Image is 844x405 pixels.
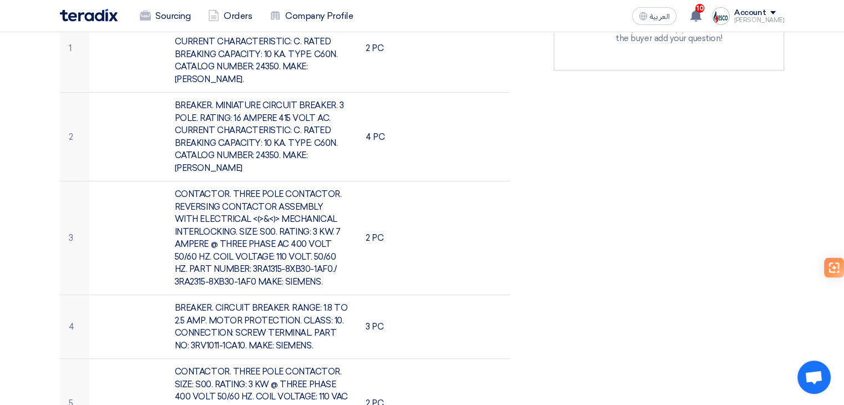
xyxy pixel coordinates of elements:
[166,4,357,93] td: BREAKER. MINIATURE CIRCUIT BREAKER. 3 POLE. RATING: 16 AMPERE 415 VOLT AC. CURRENT CHARACTERISTIC...
[60,4,89,93] td: 1
[60,9,118,22] img: Teradix logo
[357,93,433,181] td: 4 PC
[60,295,89,359] td: 4
[650,13,670,21] span: العربية
[166,295,357,359] td: BREAKER. CIRCUIT BREAKER. RANGE: 1.8 TO 2.5 AMP. MOTOR PROTECTION. CLASS: 10. CONNECTION: SCREW T...
[632,7,676,25] button: العربية
[357,181,433,295] td: 2 PC
[357,4,433,93] td: 2 PC
[166,93,357,181] td: BREAKER. MINIATURE CIRCUIT BREAKER. 3 POLE. RATING: 16 AMPERE 415 VOLT AC. CURRENT CHARACTERISTIC...
[199,4,261,28] a: Orders
[734,8,766,18] div: Account
[131,4,199,28] a: Sourcing
[60,181,89,295] td: 3
[734,17,784,23] div: [PERSON_NAME]
[166,181,357,295] td: CONTACTOR. THREE POLE CONTACTOR. REVERSING CONTACTOR ASSEMBLY WITH ELECTRICAL <(>&<)> MECHANICAL ...
[357,295,433,359] td: 3 PC
[712,7,730,25] img: Screenshot___1725307363992.png
[797,361,831,394] div: Open chat
[60,93,89,181] td: 2
[261,4,362,28] a: Company Profile
[695,4,704,13] span: 10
